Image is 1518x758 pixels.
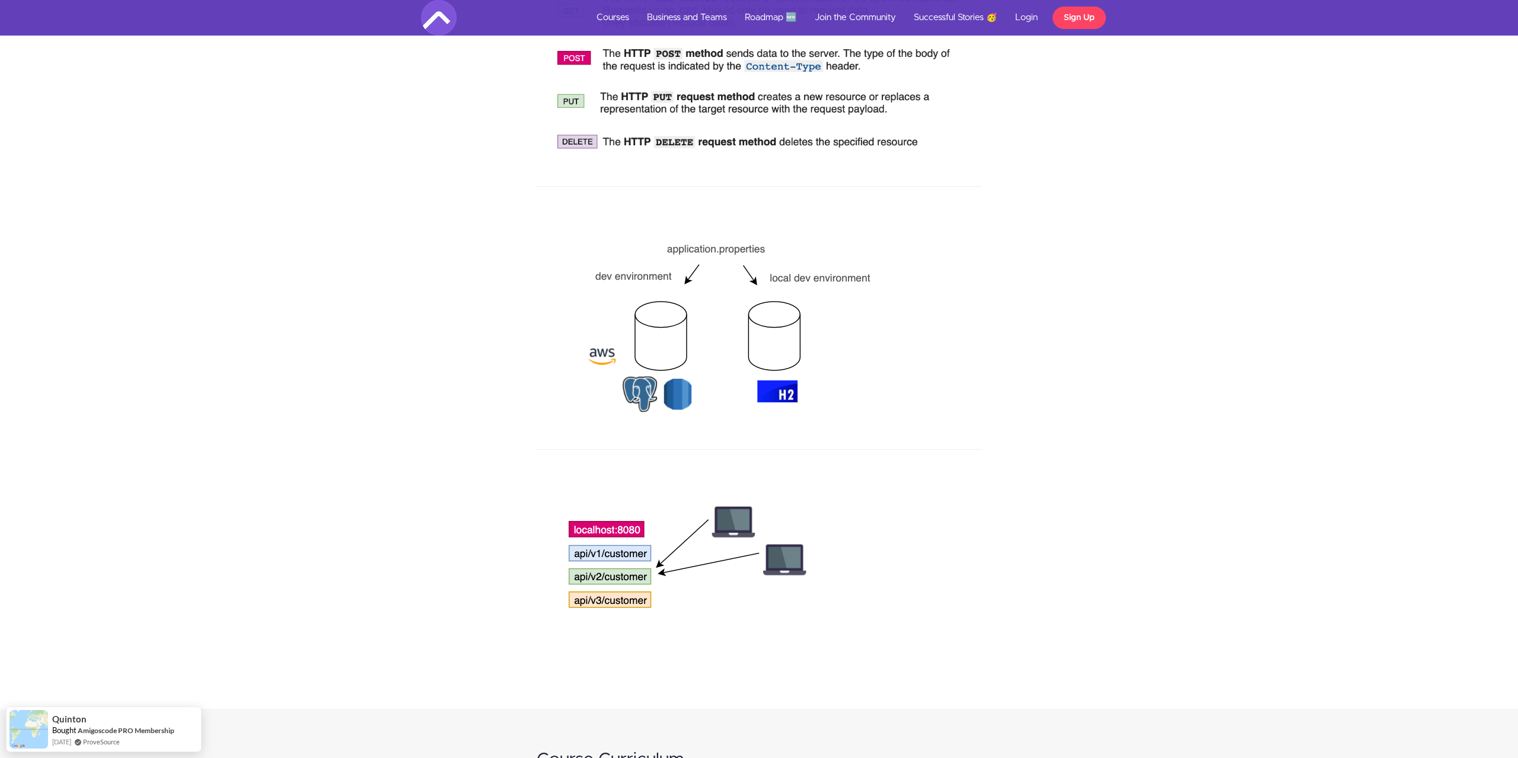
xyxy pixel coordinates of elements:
a: Sign Up [1053,7,1106,29]
span: Quinton [52,714,87,724]
span: Bought [52,725,76,735]
img: provesource social proof notification image [9,710,48,749]
a: Amigoscode PRO Membership [78,725,174,735]
img: VFTDeaGXQrSYiR1m70Tp_Screenshot+2021-02-13+at+12.19.50.png [537,199,901,437]
span: [DATE] [52,737,71,747]
a: ProveSource [83,737,120,747]
img: lDbJ0SHRgGlCf9ekAoyQ_Screenshot+2021-02-13+at+12.19.56.png [537,462,834,648]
